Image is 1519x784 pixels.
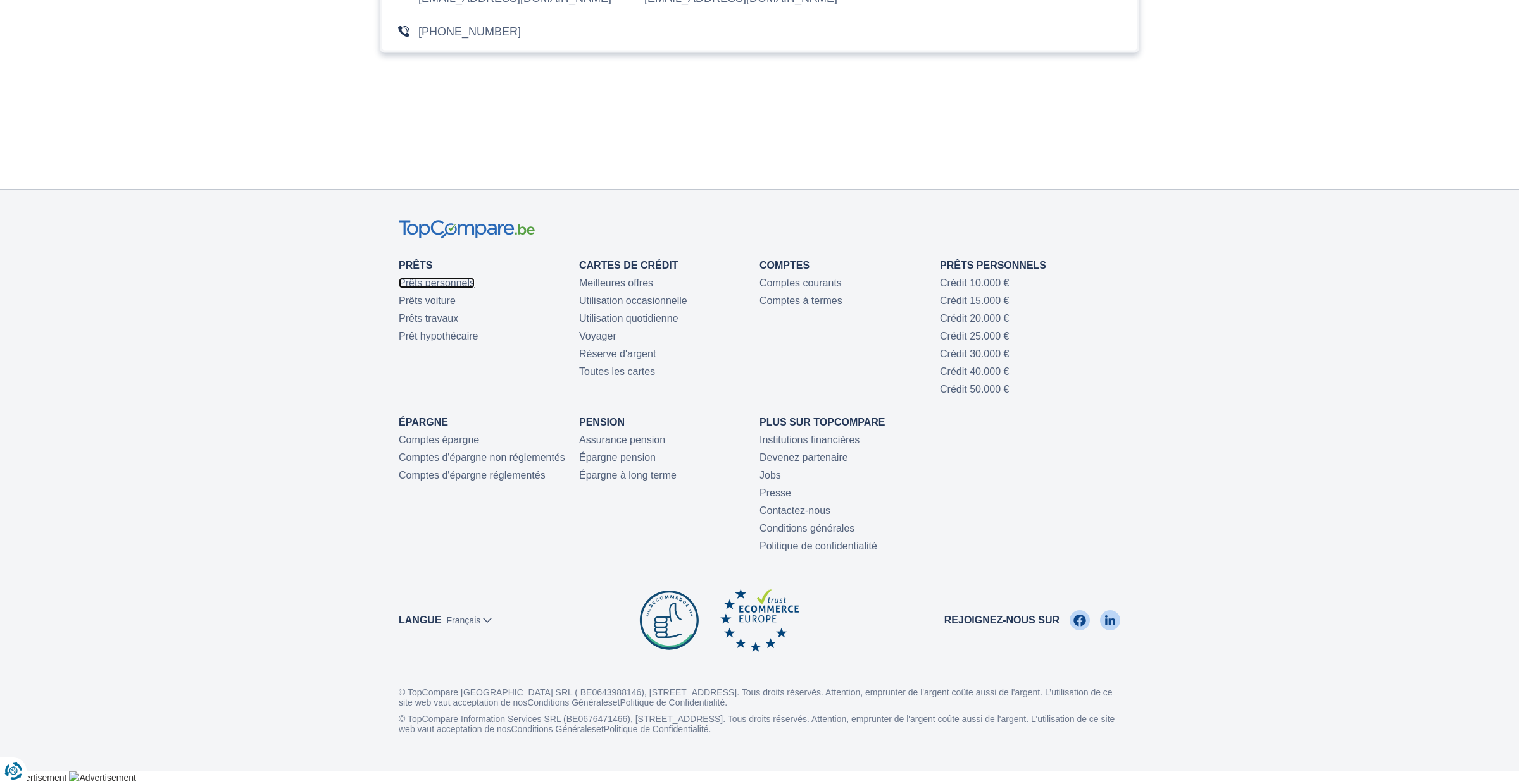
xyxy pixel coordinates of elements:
[759,295,842,306] a: Comptes à termes
[579,417,625,427] a: Pension
[399,434,479,445] a: Comptes épargne
[759,434,860,445] a: Institutions financières
[399,260,432,271] a: Prêts
[399,714,1120,734] p: © TopCompare Information Services SRL (BE0676471466), [STREET_ADDRESS]. Tous droits réservés. Att...
[759,487,791,498] a: Presse
[637,589,702,652] img: Be commerce TopCompare
[579,434,665,445] a: Assurance pension
[940,366,1009,377] a: Crédit 40.000 €
[399,613,442,628] label: Langue
[620,697,725,707] a: Politique de Confidentialité
[399,278,475,288] a: Prêts personnels
[940,348,1009,359] a: Crédit 30.000 €
[527,697,613,707] a: Conditions Générales
[579,470,677,481] a: Épargne à long terme
[940,313,1009,324] a: Crédit 20.000 €
[399,295,456,306] a: Prêts voiture
[418,25,521,38] a: [PHONE_NUMBER]
[399,220,535,240] img: TopCompare
[579,348,656,359] a: Réserve d'argent
[940,278,1009,288] a: Crédit 10.000 €
[720,589,798,652] img: Ecommerce Europe TopCompare
[944,613,1060,628] span: Rejoignez-nous sur
[579,313,678,324] a: Utilisation quotidienne
[759,505,830,516] a: Contactez-nous
[579,295,687,306] a: Utilisation occasionnelle
[399,677,1120,707] p: © TopCompare [GEOGRAPHIC_DATA] SRL ( BE0643988146), [STREET_ADDRESS]. Tous droits réservés. Atten...
[940,331,1009,341] a: Crédit 25.000 €
[511,724,596,734] a: Conditions Générales
[940,384,1009,395] a: Crédit 50.000 €
[69,771,135,784] img: Advertisement
[579,331,616,341] a: Voyager
[940,260,1046,271] a: Prêts personnels
[579,452,656,463] a: Épargne pension
[759,452,848,463] a: Devenez partenaire
[759,260,810,271] a: Comptes
[940,295,1009,306] a: Crédit 15.000 €
[759,417,885,427] a: Plus sur TopCompare
[399,313,458,324] a: Prêts travaux
[1105,610,1115,630] img: LinkedIn TopCompare
[759,278,842,288] a: Comptes courants
[759,523,854,534] a: Conditions générales
[579,366,655,377] a: Toutes les cartes
[579,278,653,288] a: Meilleures offres
[1073,610,1085,630] img: Facebook TopCompare
[399,470,546,481] a: Comptes d'épargne réglementés
[399,417,448,427] a: Épargne
[759,470,781,481] a: Jobs
[579,260,678,271] a: Cartes de Crédit
[399,331,478,341] a: Prêt hypothécaire
[759,541,877,551] a: Politique de confidentialité
[604,724,709,734] a: Politique de Confidentialité
[399,452,565,463] a: Comptes d'épargne non réglementés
